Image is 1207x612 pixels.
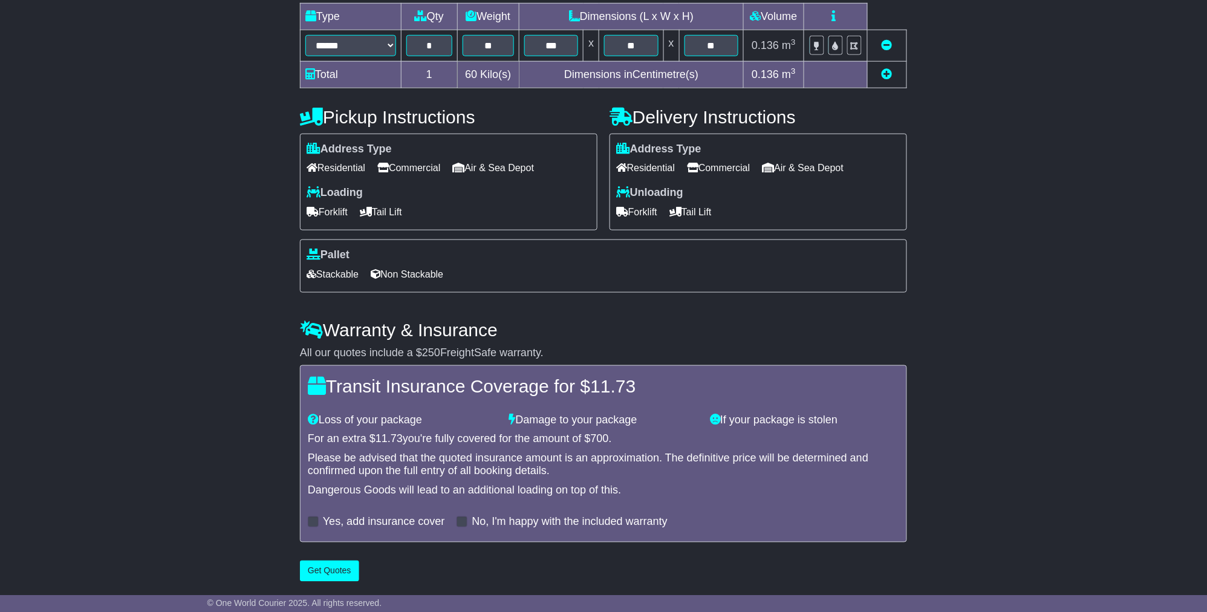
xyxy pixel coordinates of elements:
span: © One World Courier 2025. All rights reserved. [207,598,382,608]
label: Loading [307,186,363,200]
button: Get Quotes [300,561,359,582]
span: Forklift [616,203,657,221]
span: Forklift [307,203,348,221]
span: m [782,68,796,80]
label: Unloading [616,186,683,200]
div: Damage to your package [503,414,704,428]
span: Tail Lift [360,203,402,221]
label: No, I'm happy with the included warranty [472,516,668,529]
span: m [782,39,796,51]
h4: Pickup Instructions [300,107,597,127]
a: Add new item [882,68,893,80]
td: Kilo(s) [457,61,519,88]
span: Residential [307,158,365,177]
h4: Transit Insurance Coverage for $ [308,376,899,396]
td: Type [301,3,402,30]
span: 250 [422,347,440,359]
label: Pallet [307,249,350,262]
label: Address Type [616,143,701,156]
span: 0.136 [752,39,779,51]
div: If your package is stolen [704,414,905,428]
td: x [663,30,679,61]
td: 1 [402,61,458,88]
span: Commercial [687,158,750,177]
span: 60 [465,68,477,80]
div: All our quotes include a $ FreightSafe warranty. [300,347,907,360]
h4: Warranty & Insurance [300,320,907,340]
span: Tail Lift [669,203,712,221]
td: Dimensions in Centimetre(s) [519,61,744,88]
span: Stackable [307,265,359,284]
td: Qty [402,3,458,30]
span: Residential [616,158,675,177]
span: Air & Sea Depot [453,158,535,177]
span: Commercial [377,158,440,177]
span: 0.136 [752,68,779,80]
span: 11.73 [376,433,403,445]
label: Address Type [307,143,392,156]
div: Please be advised that the quoted insurance amount is an approximation. The definitive price will... [308,452,899,478]
span: 700 [591,433,609,445]
span: 11.73 [590,376,636,396]
td: Dimensions (L x W x H) [519,3,744,30]
div: Loss of your package [302,414,503,428]
h4: Delivery Instructions [610,107,907,127]
sup: 3 [791,67,796,76]
div: Dangerous Goods will lead to an additional loading on top of this. [308,484,899,498]
td: x [584,30,599,61]
td: Total [301,61,402,88]
a: Remove this item [882,39,893,51]
td: Volume [743,3,804,30]
label: Yes, add insurance cover [323,516,444,529]
span: Non Stackable [371,265,443,284]
div: For an extra $ you're fully covered for the amount of $ . [308,433,899,446]
sup: 3 [791,37,796,47]
td: Weight [457,3,519,30]
span: Air & Sea Depot [763,158,844,177]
